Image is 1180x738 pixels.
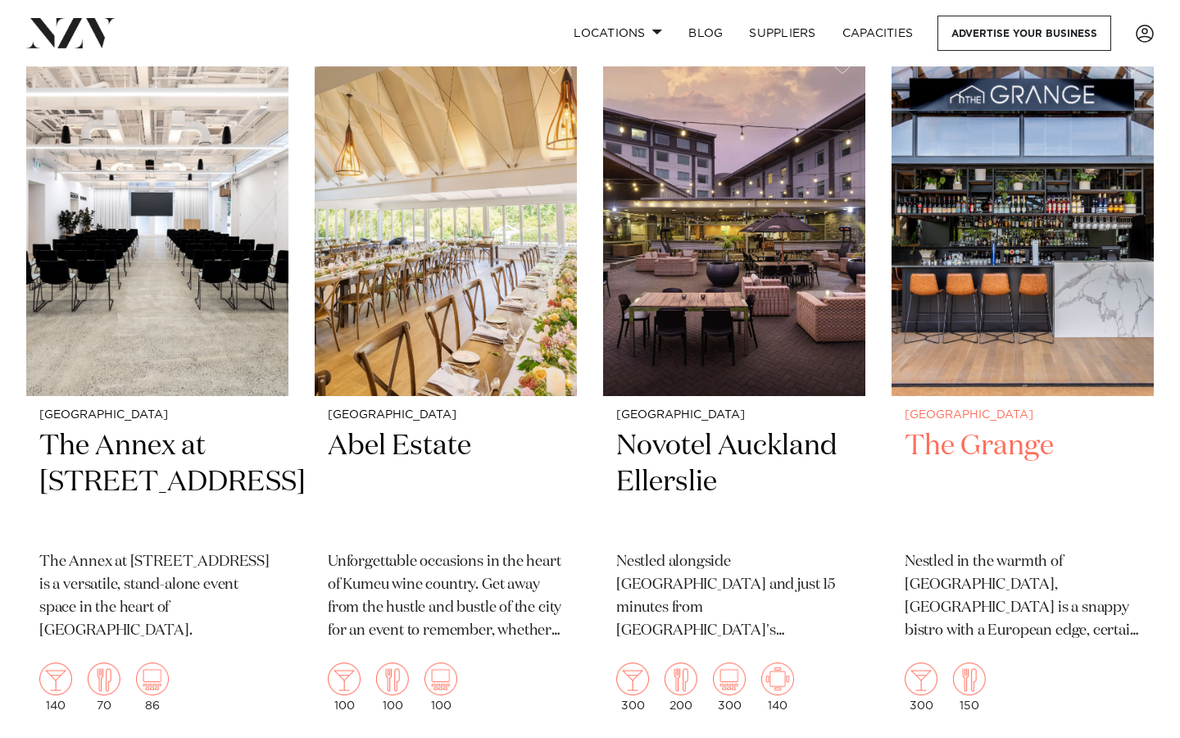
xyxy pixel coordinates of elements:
[603,43,865,725] a: [GEOGRAPHIC_DATA] Novotel Auckland Ellerslie Nestled alongside [GEOGRAPHIC_DATA] and just 15 minu...
[424,663,457,695] img: theatre.png
[315,43,577,725] a: [GEOGRAPHIC_DATA] Abel Estate Unforgettable occasions in the heart of Kumeu wine country. Get awa...
[953,663,986,695] img: dining.png
[616,663,649,712] div: 300
[39,409,275,421] small: [GEOGRAPHIC_DATA]
[136,663,169,695] img: theatre.png
[328,551,564,643] p: Unforgettable occasions in the heart of Kumeu wine country. Get away from the hustle and bustle o...
[328,663,361,695] img: cocktail.png
[905,551,1141,643] p: Nestled in the warmth of [GEOGRAPHIC_DATA], [GEOGRAPHIC_DATA] is a snappy bistro with a European ...
[616,551,852,643] p: Nestled alongside [GEOGRAPHIC_DATA] and just 15 minutes from [GEOGRAPHIC_DATA]'s [GEOGRAPHIC_DATA...
[937,16,1111,51] a: Advertise your business
[829,16,927,51] a: Capacities
[39,551,275,643] p: The Annex at [STREET_ADDRESS] is a versatile, stand-alone event space in the heart of [GEOGRAPHIC...
[88,663,120,695] img: dining.png
[26,43,288,725] a: [GEOGRAPHIC_DATA] The Annex at [STREET_ADDRESS] The Annex at [STREET_ADDRESS] is a versatile, sta...
[328,409,564,421] small: [GEOGRAPHIC_DATA]
[892,43,1154,725] a: [GEOGRAPHIC_DATA] The Grange Nestled in the warmth of [GEOGRAPHIC_DATA], [GEOGRAPHIC_DATA] is a s...
[39,663,72,712] div: 140
[560,16,675,51] a: Locations
[616,409,852,421] small: [GEOGRAPHIC_DATA]
[665,663,697,712] div: 200
[953,663,986,712] div: 150
[905,663,937,712] div: 300
[761,663,794,712] div: 140
[905,428,1141,539] h2: The Grange
[905,409,1141,421] small: [GEOGRAPHIC_DATA]
[39,428,275,539] h2: The Annex at [STREET_ADDRESS]
[713,663,746,695] img: theatre.png
[39,663,72,695] img: cocktail.png
[328,663,361,712] div: 100
[761,663,794,695] img: meeting.png
[26,18,116,48] img: nzv-logo.png
[376,663,409,695] img: dining.png
[905,663,937,695] img: cocktail.png
[616,428,852,539] h2: Novotel Auckland Ellerslie
[136,663,169,712] div: 86
[328,428,564,539] h2: Abel Estate
[424,663,457,712] div: 100
[616,663,649,695] img: cocktail.png
[88,663,120,712] div: 70
[675,16,736,51] a: BLOG
[376,663,409,712] div: 100
[713,663,746,712] div: 300
[665,663,697,695] img: dining.png
[736,16,828,51] a: SUPPLIERS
